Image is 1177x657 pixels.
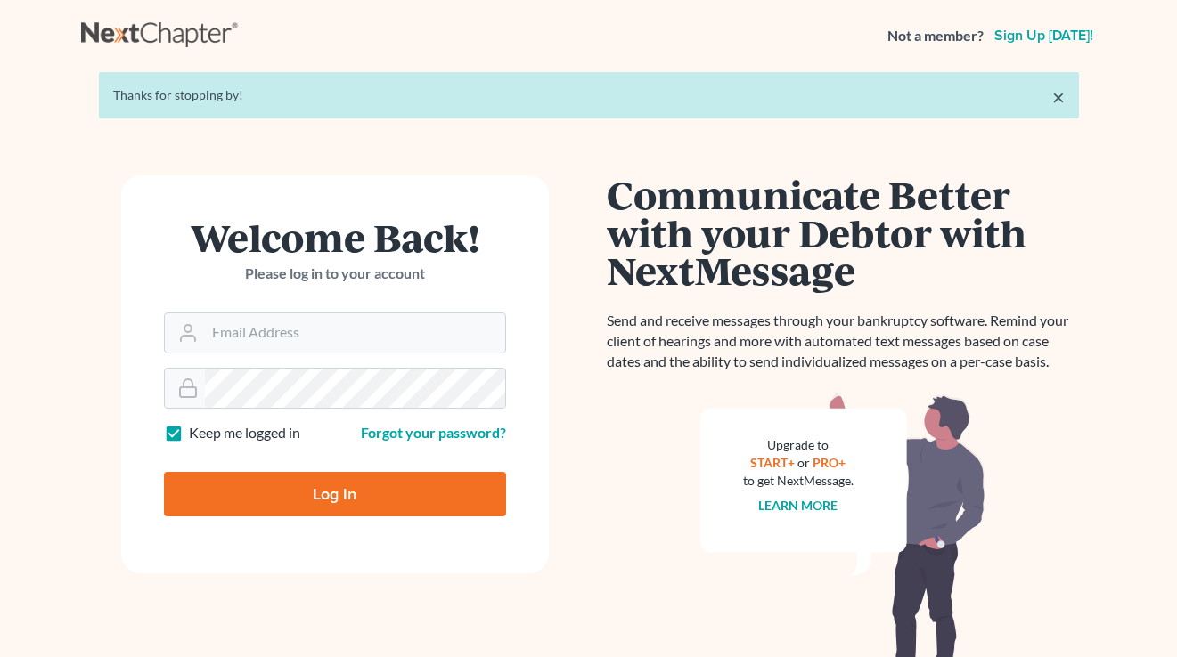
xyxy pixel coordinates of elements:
label: Keep me logged in [189,423,300,443]
a: START+ [750,455,795,470]
div: Upgrade to [743,436,854,454]
span: or [797,455,810,470]
strong: Not a member? [887,26,984,46]
p: Send and receive messages through your bankruptcy software. Remind your client of hearings and mo... [607,311,1079,372]
p: Please log in to your account [164,264,506,284]
a: PRO+ [813,455,846,470]
a: × [1052,86,1065,108]
input: Log In [164,472,506,516]
div: Thanks for stopping by! [113,86,1065,104]
a: Sign up [DATE]! [991,28,1097,43]
h1: Welcome Back! [164,218,506,256]
div: to get NextMessage. [743,472,854,490]
a: Learn more [758,498,838,513]
input: Email Address [205,313,505,353]
h1: Communicate Better with your Debtor with NextMessage [607,175,1079,289]
a: Forgot your password? [361,424,506,441]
